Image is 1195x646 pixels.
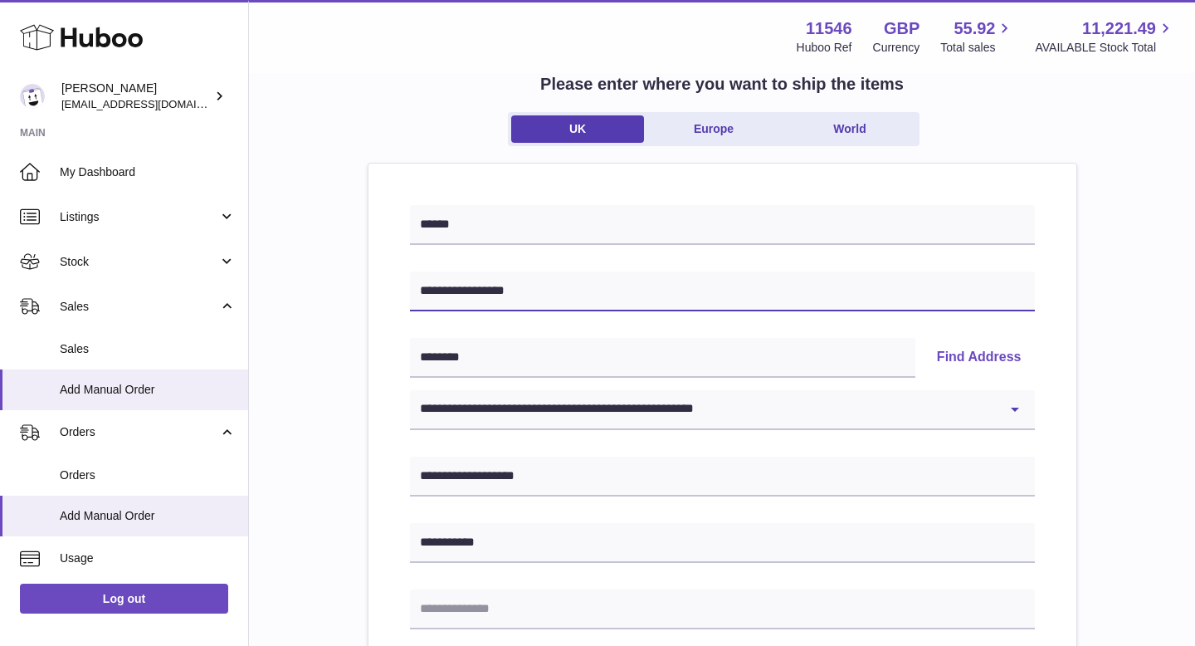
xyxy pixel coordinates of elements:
[884,17,919,40] strong: GBP
[60,508,236,524] span: Add Manual Order
[783,115,916,143] a: World
[60,254,218,270] span: Stock
[806,17,852,40] strong: 11546
[1035,17,1175,56] a: 11,221.49 AVAILABLE Stock Total
[20,584,228,614] a: Log out
[60,382,236,398] span: Add Manual Order
[924,338,1035,378] button: Find Address
[60,341,236,357] span: Sales
[873,40,920,56] div: Currency
[940,17,1014,56] a: 55.92 Total sales
[20,84,45,109] img: Info@stpalo.com
[60,424,218,440] span: Orders
[60,551,236,566] span: Usage
[511,115,644,143] a: UK
[540,73,904,95] h2: Please enter where you want to ship the items
[1082,17,1156,40] span: 11,221.49
[61,97,244,110] span: [EMAIL_ADDRESS][DOMAIN_NAME]
[940,40,1014,56] span: Total sales
[647,115,780,143] a: Europe
[60,209,218,225] span: Listings
[60,467,236,483] span: Orders
[797,40,852,56] div: Huboo Ref
[60,164,236,180] span: My Dashboard
[954,17,995,40] span: 55.92
[60,299,218,315] span: Sales
[1035,40,1175,56] span: AVAILABLE Stock Total
[61,81,211,112] div: [PERSON_NAME]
